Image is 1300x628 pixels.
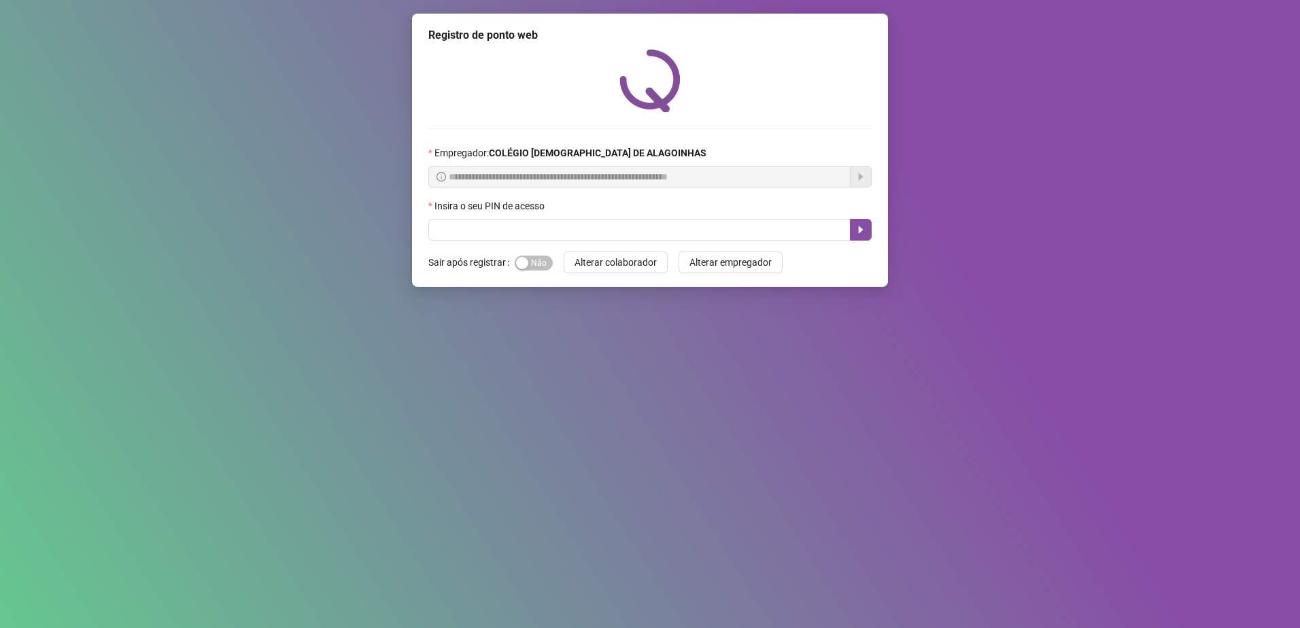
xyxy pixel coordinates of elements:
div: Registro de ponto web [428,27,872,43]
button: Alterar colaborador [564,251,668,273]
strong: COLÉGIO [DEMOGRAPHIC_DATA] DE ALAGOINHAS [489,147,706,158]
label: Sair após registrar [428,251,515,273]
span: Alterar empregador [689,255,772,270]
span: info-circle [437,172,446,181]
label: Insira o seu PIN de acesso [428,198,553,213]
button: Alterar empregador [679,251,783,273]
span: Alterar colaborador [575,255,657,270]
span: caret-right [855,224,866,235]
img: QRPoint [619,49,681,112]
span: Empregador : [434,145,706,160]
